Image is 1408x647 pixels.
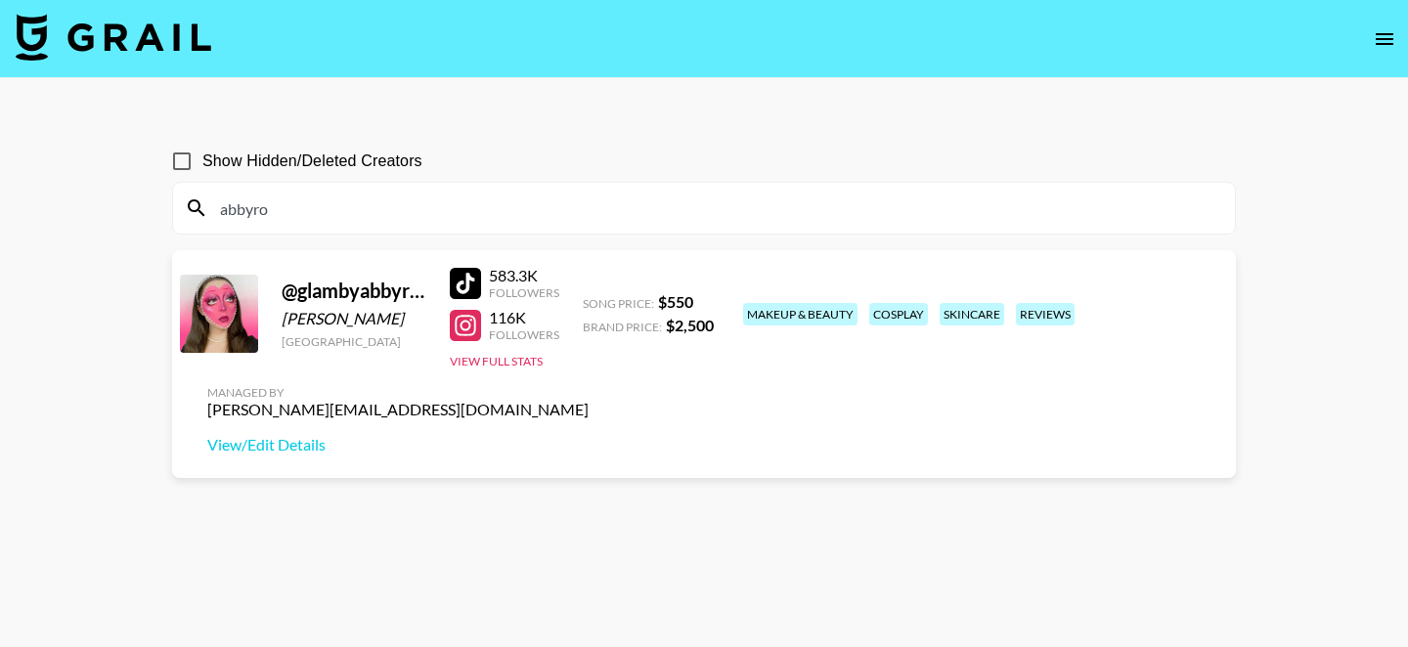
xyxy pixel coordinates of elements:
div: @ glambyabbyrose [282,279,426,303]
a: View/Edit Details [207,435,589,454]
strong: $ 550 [658,292,693,311]
button: View Full Stats [450,354,543,368]
span: Song Price: [583,296,654,311]
button: open drawer [1365,20,1404,59]
div: [PERSON_NAME] [282,309,426,328]
div: 583.3K [489,266,559,285]
div: skincare [940,303,1004,325]
img: Grail Talent [16,14,211,61]
div: reviews [1016,303,1075,325]
div: Followers [489,327,559,342]
strong: $ 2,500 [666,316,714,334]
span: Show Hidden/Deleted Creators [202,150,422,173]
div: [GEOGRAPHIC_DATA] [282,334,426,349]
div: 116K [489,308,559,327]
div: Managed By [207,385,589,400]
div: makeup & beauty [743,303,858,325]
span: Brand Price: [583,320,662,334]
div: [PERSON_NAME][EMAIL_ADDRESS][DOMAIN_NAME] [207,400,589,419]
input: Search by User Name [208,193,1223,224]
div: Followers [489,285,559,300]
div: cosplay [869,303,928,325]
